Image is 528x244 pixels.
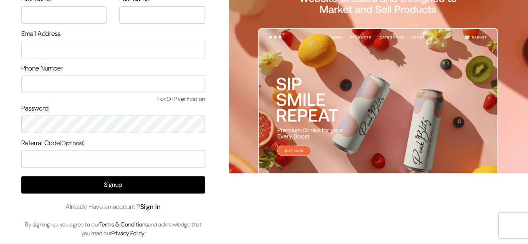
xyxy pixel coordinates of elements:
[21,63,63,73] label: Phone Number
[21,103,48,113] label: Password
[21,29,61,39] label: Email Address
[21,138,85,148] label: Referral Code
[60,139,85,147] span: (Optional)
[140,202,161,211] a: Sign In
[99,221,148,228] a: Terms & Conditions
[21,95,205,103] span: For OTP verification
[21,176,205,194] button: Signup
[21,220,205,238] p: By signing up, you agree to our and acknowledge that you read our .
[66,202,161,212] span: Already Have an account ?
[111,229,144,237] a: Privacy Policy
